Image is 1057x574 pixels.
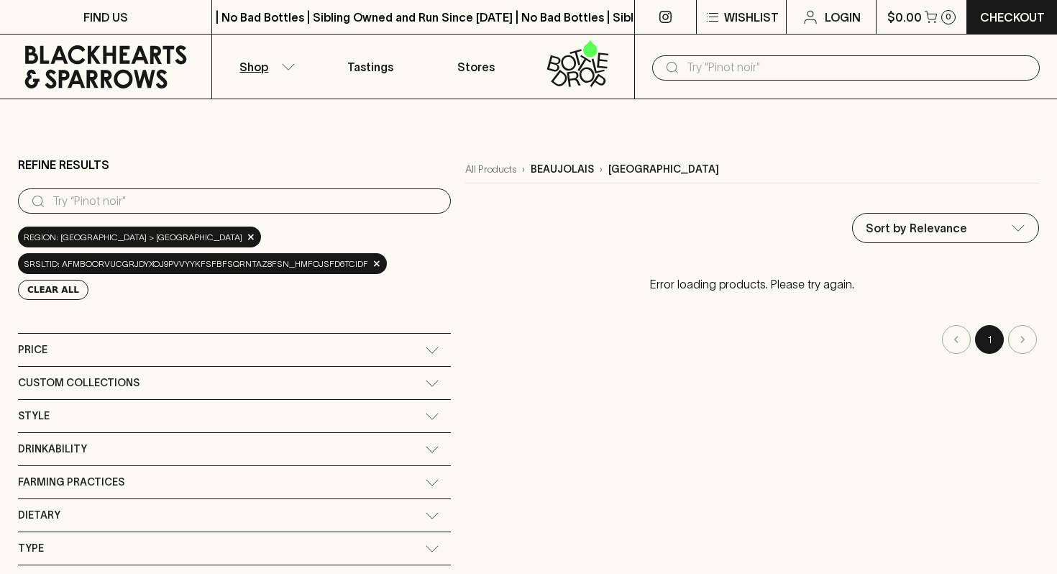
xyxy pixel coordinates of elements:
[18,506,60,524] span: Dietary
[18,367,451,399] div: Custom Collections
[347,58,393,76] p: Tastings
[608,162,719,177] p: [GEOGRAPHIC_DATA]
[239,58,268,76] p: Shop
[465,261,1039,307] p: Error loading products. Please try again.
[18,400,451,432] div: Style
[457,58,495,76] p: Stores
[724,9,779,26] p: Wishlist
[18,499,451,532] div: Dietary
[212,35,318,99] button: Shop
[24,257,368,271] span: srsltid: AfmBOorvUCgRjdYXoJ9pVvYYKFSFbfsQrNTAZ8FsN_hMFOJSfD6tcIDf
[18,374,139,392] span: Custom Collections
[18,466,451,498] div: Farming Practices
[83,9,128,26] p: FIND US
[18,407,50,425] span: Style
[980,9,1045,26] p: Checkout
[600,162,603,177] p: ›
[531,162,594,177] p: beaujolais
[853,214,1038,242] div: Sort by Relevance
[687,56,1028,79] input: Try "Pinot noir"
[247,229,255,245] span: ×
[372,256,381,271] span: ×
[18,156,109,173] p: Refine Results
[522,162,525,177] p: ›
[24,230,242,245] span: region: [GEOGRAPHIC_DATA] > [GEOGRAPHIC_DATA]
[465,162,516,177] a: All Products
[318,35,424,99] a: Tastings
[18,532,451,565] div: Type
[424,35,529,99] a: Stores
[866,219,967,237] p: Sort by Relevance
[18,473,124,491] span: Farming Practices
[18,341,47,359] span: Price
[975,325,1004,354] button: page 1
[18,440,87,458] span: Drinkability
[18,539,44,557] span: Type
[946,13,951,21] p: 0
[465,325,1039,354] nav: pagination navigation
[18,334,451,366] div: Price
[887,9,922,26] p: $0.00
[52,190,439,213] input: Try “Pinot noir”
[825,9,861,26] p: Login
[18,433,451,465] div: Drinkability
[18,280,88,300] button: Clear All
